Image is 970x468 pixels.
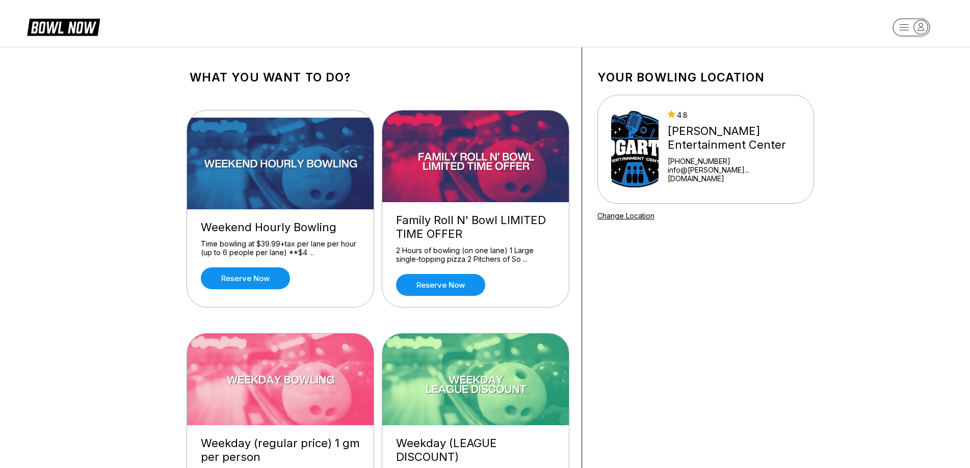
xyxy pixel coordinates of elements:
[187,334,375,425] img: Weekday (regular price) 1 gm per person
[597,211,654,220] a: Change Location
[668,124,800,152] div: [PERSON_NAME] Entertainment Center
[201,239,360,257] div: Time bowling at $39.99+tax per lane per hour (up to 6 people per lane) **$4 ...
[382,334,570,425] img: Weekday (LEAGUE DISCOUNT)
[668,111,800,119] div: 4.8
[190,70,566,85] h1: What you want to do?
[668,157,800,166] div: [PHONE_NUMBER]
[396,274,485,296] a: Reserve now
[201,436,360,464] div: Weekday (regular price) 1 gm per person
[396,246,555,264] div: 2 Hours of bowling (on one lane) 1 Large single-topping pizza 2 Pitchers of So ...
[597,70,814,85] h1: Your bowling location
[187,118,375,209] img: Weekend Hourly Bowling
[611,111,659,187] img: Bogart's Entertainment Center
[396,213,555,241] div: Family Roll N' Bowl LIMITED TIME OFFER
[668,166,800,183] a: info@[PERSON_NAME]...[DOMAIN_NAME]
[396,436,555,464] div: Weekday (LEAGUE DISCOUNT)
[201,221,360,234] div: Weekend Hourly Bowling
[201,267,290,289] a: Reserve now
[382,111,570,202] img: Family Roll N' Bowl LIMITED TIME OFFER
